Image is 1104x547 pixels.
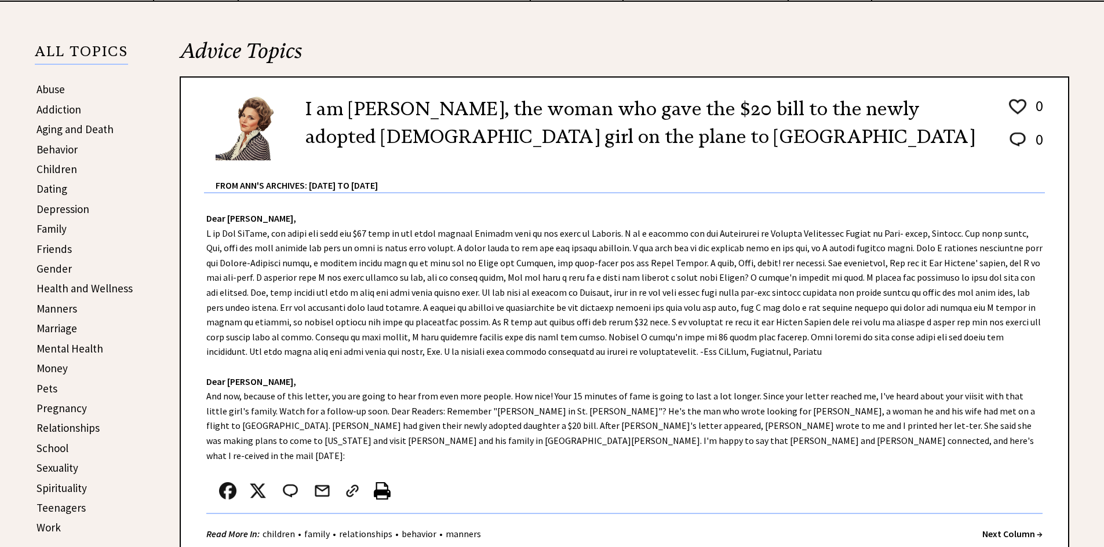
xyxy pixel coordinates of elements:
a: children [260,528,298,539]
a: Aging and Death [37,122,114,136]
a: Relationships [37,421,100,435]
a: Family [37,222,67,236]
h2: I am [PERSON_NAME], the woman who gave the $20 bill to the newly adopted [DEMOGRAPHIC_DATA] girl ... [305,95,990,150]
a: Teenagers [37,501,86,515]
a: manners [443,528,484,539]
a: Dating [37,182,67,196]
img: printer%20icon.png [374,482,391,500]
a: Manners [37,302,77,315]
a: Health and Wellness [37,281,133,295]
a: Money [37,361,68,375]
a: Spirituality [37,481,87,495]
a: Gender [37,262,72,276]
a: Abuse [37,82,65,96]
a: Next Column → [982,528,1043,539]
img: x_small.png [249,482,267,500]
a: Depression [37,202,89,216]
strong: Read More In: [206,528,260,539]
div: From Ann's Archives: [DATE] to [DATE] [216,161,1045,192]
a: Children [37,162,77,176]
img: heart_outline%201.png [1007,97,1028,117]
div: • • • • [206,527,484,541]
a: Behavior [37,142,78,156]
td: 0 [1030,96,1044,129]
a: Friends [37,242,72,256]
strong: Dear [PERSON_NAME], [206,212,296,224]
img: message_round%202.png [1007,130,1028,149]
h2: Advice Topics [180,37,1069,76]
img: facebook.png [219,482,236,500]
a: Marriage [37,321,77,335]
a: School [37,441,68,455]
img: message_round%202.png [280,482,300,500]
strong: Dear [PERSON_NAME], [206,376,296,387]
a: Sexuality [37,461,78,475]
a: Pregnancy [37,401,87,415]
td: 0 [1030,130,1044,160]
a: behavior [399,528,439,539]
a: Mental Health [37,342,103,355]
img: mail.png [314,482,331,500]
a: Work [37,520,61,534]
a: relationships [336,528,395,539]
a: Addiction [37,102,81,116]
p: ALL TOPICS [35,45,128,65]
a: Pets [37,381,57,395]
img: Ann6%20v2%20small.png [216,95,288,160]
img: link_02.png [344,482,361,500]
a: family [301,528,333,539]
